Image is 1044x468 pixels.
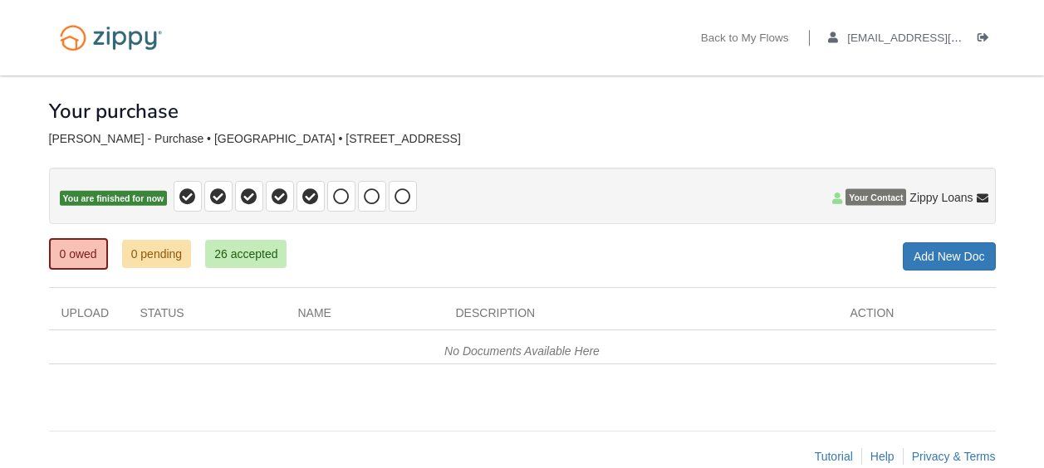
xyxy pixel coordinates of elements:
[128,305,286,329] div: Status
[903,242,996,271] a: Add New Doc
[205,240,287,268] a: 26 accepted
[847,32,1037,44] span: chiltonjp26@gmail.com
[845,189,906,206] span: Your Contact
[49,17,173,59] img: Logo
[444,344,600,358] em: No Documents Available Here
[815,450,853,463] a: Tutorial
[912,450,996,463] a: Privacy & Terms
[701,32,789,48] a: Back to My Flows
[286,305,444,329] div: Name
[49,238,108,270] a: 0 owed
[909,189,973,206] span: Zippy Loans
[870,450,895,463] a: Help
[838,305,996,329] div: Action
[49,305,128,329] div: Upload
[60,191,168,207] span: You are finished for now
[49,100,179,122] h1: Your purchase
[49,132,996,146] div: [PERSON_NAME] - Purchase • [GEOGRAPHIC_DATA] • [STREET_ADDRESS]
[828,32,1038,48] a: edit profile
[444,305,838,329] div: Description
[122,240,192,268] a: 0 pending
[978,32,996,48] a: Log out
